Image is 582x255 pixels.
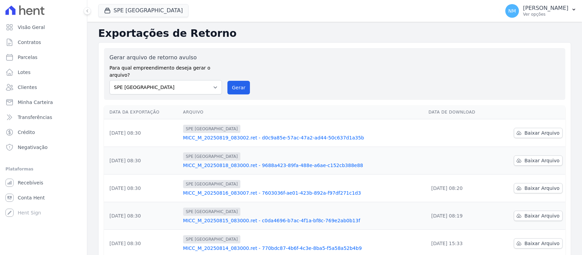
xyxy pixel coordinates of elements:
[183,152,240,161] span: SPE [GEOGRAPHIC_DATA]
[18,114,52,121] span: Transferências
[3,140,84,154] a: Negativação
[183,235,240,243] span: SPE [GEOGRAPHIC_DATA]
[3,110,84,124] a: Transferências
[500,1,582,20] button: NM [PERSON_NAME] Ver opções
[3,35,84,49] a: Contratos
[183,208,240,216] span: SPE [GEOGRAPHIC_DATA]
[18,84,37,91] span: Clientes
[183,134,423,141] a: MICC_M_20250819_083002.ret - d0c9a85e-57ac-47a2-ad44-50c637d1a35b
[180,105,426,119] th: Arquivo
[18,179,43,186] span: Recebíveis
[183,217,423,224] a: MICC_M_20250815_083000.ret - c0da4696-b7ac-4f1a-bf8c-769e2ab0b13f
[227,81,250,94] button: Gerar
[3,95,84,109] a: Minha Carteira
[104,147,180,175] td: [DATE] 08:30
[18,144,48,151] span: Negativação
[109,62,222,79] label: Para qual empreendimento deseja gerar o arquivo?
[514,211,563,221] a: Baixar Arquivo
[524,212,559,219] span: Baixar Arquivo
[3,176,84,190] a: Recebíveis
[18,129,35,136] span: Crédito
[426,105,494,119] th: Data de Download
[3,50,84,64] a: Parcelas
[104,202,180,230] td: [DATE] 08:30
[18,24,45,31] span: Visão Geral
[426,202,494,230] td: [DATE] 08:19
[3,65,84,79] a: Lotes
[524,130,559,136] span: Baixar Arquivo
[514,183,563,193] a: Baixar Arquivo
[18,194,45,201] span: Conta Hent
[98,4,189,17] button: SPE [GEOGRAPHIC_DATA]
[104,119,180,147] td: [DATE] 08:30
[98,27,571,40] h2: Exportações de Retorno
[18,69,31,76] span: Lotes
[183,245,423,252] a: MICC_M_20250814_083000.ret - 770bdc87-4b6f-4c3e-8ba5-f5a58a52b4b9
[514,155,563,166] a: Baixar Arquivo
[104,175,180,202] td: [DATE] 08:30
[523,12,568,17] p: Ver opções
[514,128,563,138] a: Baixar Arquivo
[18,54,38,61] span: Parcelas
[524,240,559,247] span: Baixar Arquivo
[183,162,423,169] a: MICC_M_20250818_083000.ret - 9688a423-89fa-488e-a6ae-c152cb388e88
[3,191,84,205] a: Conta Hent
[524,185,559,192] span: Baixar Arquivo
[523,5,568,12] p: [PERSON_NAME]
[183,125,240,133] span: SPE [GEOGRAPHIC_DATA]
[508,9,516,13] span: NM
[3,20,84,34] a: Visão Geral
[426,175,494,202] td: [DATE] 08:20
[5,165,81,173] div: Plataformas
[109,54,222,62] label: Gerar arquivo de retorno avulso
[18,99,53,106] span: Minha Carteira
[3,125,84,139] a: Crédito
[104,105,180,119] th: Data da Exportação
[18,39,41,46] span: Contratos
[3,80,84,94] a: Clientes
[514,238,563,249] a: Baixar Arquivo
[524,157,559,164] span: Baixar Arquivo
[183,190,423,196] a: MICC_M_20250816_083007.ret - 7603036f-ae01-423b-892a-f97df271c1d3
[183,180,240,188] span: SPE [GEOGRAPHIC_DATA]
